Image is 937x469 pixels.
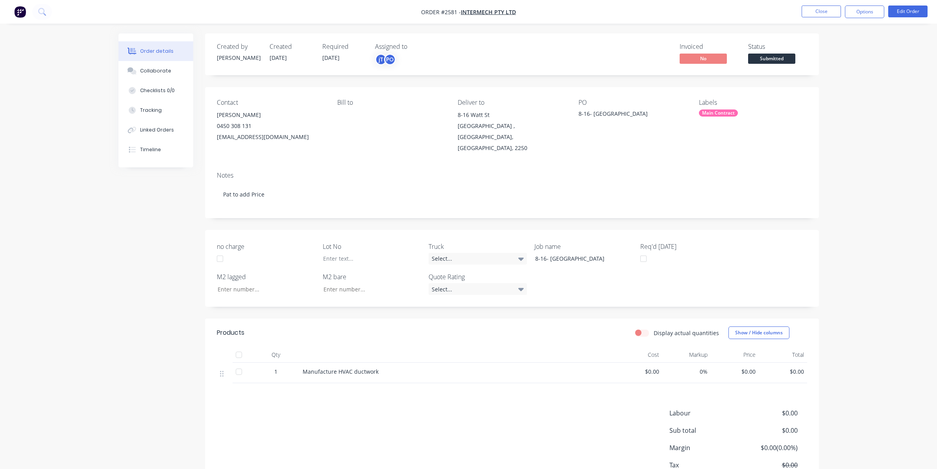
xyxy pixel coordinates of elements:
[337,99,445,106] div: Bill to
[429,272,527,282] label: Quote Rating
[680,54,727,63] span: No
[140,67,171,74] div: Collaborate
[140,146,161,153] div: Timeline
[118,120,193,140] button: Linked Orders
[640,242,739,251] label: Req'd [DATE]
[375,43,454,50] div: Assigned to
[252,347,299,363] div: Qty
[529,253,627,264] div: 8-16- [GEOGRAPHIC_DATA]
[662,347,711,363] div: Markup
[669,443,739,452] span: Margin
[118,41,193,61] button: Order details
[217,109,325,120] div: [PERSON_NAME]
[118,61,193,81] button: Collaborate
[429,242,527,251] label: Truck
[217,120,325,132] div: 0450 308 131
[217,242,315,251] label: no charge
[140,48,174,55] div: Order details
[711,347,759,363] div: Price
[217,43,260,50] div: Created by
[669,426,739,435] span: Sub total
[217,328,244,337] div: Products
[140,107,162,114] div: Tracking
[762,367,804,376] span: $0.00
[217,182,807,206] div: Pat to add Price
[140,87,175,94] div: Checklists 0/0
[748,54,795,63] span: Submitted
[429,253,527,265] div: Select...
[714,367,756,376] span: $0.00
[274,367,277,376] span: 1
[211,283,315,295] input: Enter number...
[303,368,379,375] span: Manufacture HVAC ductwork
[217,54,260,62] div: [PERSON_NAME]
[270,54,287,61] span: [DATE]
[759,347,807,363] div: Total
[429,283,527,295] div: Select...
[375,54,387,65] div: jT
[322,43,366,50] div: Required
[669,408,739,418] span: Labour
[665,367,708,376] span: 0%
[323,242,421,251] label: Lot No
[217,272,315,282] label: M2 lagged
[739,443,797,452] span: $0.00 ( 0.00 %)
[728,326,789,339] button: Show / Hide columns
[317,283,421,295] input: Enter number...
[802,6,841,17] button: Close
[748,43,807,50] div: Status
[461,8,516,16] a: Intermech Pty Ltd
[578,109,677,120] div: 8-16- [GEOGRAPHIC_DATA]
[739,408,797,418] span: $0.00
[217,172,807,179] div: Notes
[458,99,566,106] div: Deliver to
[699,109,738,117] div: Main Contract
[270,43,313,50] div: Created
[534,242,633,251] label: Job name
[578,99,686,106] div: PO
[384,54,396,65] div: PO
[323,272,421,282] label: M2 bare
[322,54,340,61] span: [DATE]
[845,6,884,18] button: Options
[14,6,26,18] img: Factory
[680,43,739,50] div: Invoiced
[699,99,807,106] div: Labels
[888,6,928,17] button: Edit Order
[217,109,325,143] div: [PERSON_NAME]0450 308 131[EMAIL_ADDRESS][DOMAIN_NAME]
[217,132,325,143] div: [EMAIL_ADDRESS][DOMAIN_NAME]
[617,367,660,376] span: $0.00
[118,81,193,100] button: Checklists 0/0
[748,54,795,65] button: Submitted
[458,109,566,120] div: 8-16 Watt St
[458,120,566,154] div: [GEOGRAPHIC_DATA] , [GEOGRAPHIC_DATA], [GEOGRAPHIC_DATA], 2250
[118,100,193,120] button: Tracking
[118,140,193,159] button: Timeline
[140,126,174,133] div: Linked Orders
[654,329,719,337] label: Display actual quantities
[421,8,461,16] span: Order #2581 -
[458,109,566,154] div: 8-16 Watt St[GEOGRAPHIC_DATA] , [GEOGRAPHIC_DATA], [GEOGRAPHIC_DATA], 2250
[375,54,396,65] button: jTPO
[614,347,663,363] div: Cost
[739,426,797,435] span: $0.00
[217,99,325,106] div: Contact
